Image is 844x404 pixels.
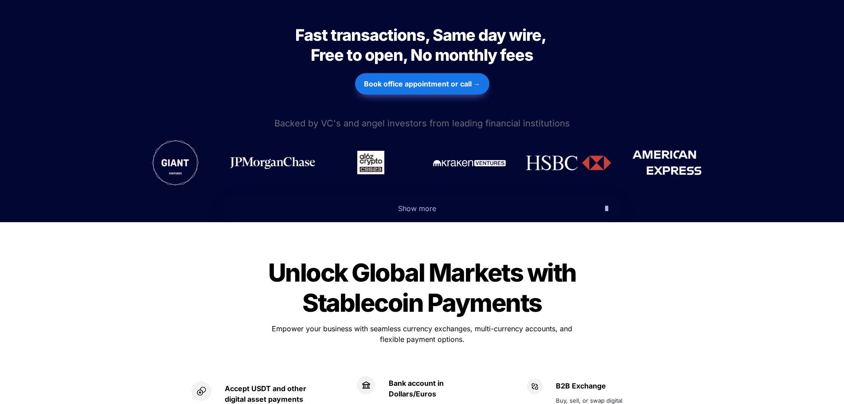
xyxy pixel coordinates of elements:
span: Fast transactions, Same day wire, Free to open, No monthly fees [295,25,549,65]
strong: Bank account in Dollars/Euros [389,379,445,398]
span: Empower your business with seamless currency exchanges, multi-currency accounts, and flexible pay... [272,324,574,344]
span: Show more [398,204,436,213]
span: Backed by VC's and angel investors from leading financial institutions [274,118,570,129]
a: Book office appointment or call → [355,69,489,99]
strong: Book office appointment or call → [364,79,481,88]
span: Unlock Global Markets with Stablecoin Payments [268,258,581,318]
strong: B2B Exchange [556,381,606,390]
strong: Accept USDT and other digital asset payments [225,384,308,404]
button: Show more [223,195,621,222]
button: Book office appointment or call → [355,73,489,94]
